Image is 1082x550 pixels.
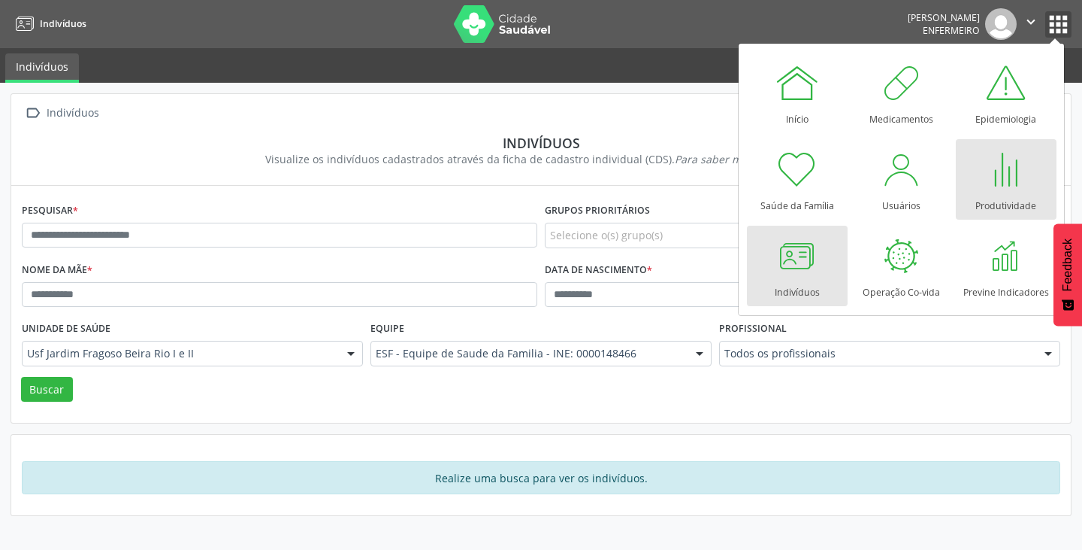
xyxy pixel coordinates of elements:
button:  [1017,8,1045,40]
span: Selecione o(s) grupo(s) [550,227,663,243]
a: Previne Indicadores [956,226,1056,306]
button: Feedback - Mostrar pesquisa [1053,223,1082,326]
i:  [22,102,44,124]
a: Epidemiologia [956,53,1056,133]
img: img [985,8,1017,40]
div: Indivíduos [32,135,1050,151]
label: Unidade de saúde [22,318,110,341]
div: Realize uma busca para ver os indivíduos. [22,461,1060,494]
span: Enfermeiro [923,24,980,37]
a: Operação Co-vida [851,226,952,306]
span: Indivíduos [40,17,86,30]
button: apps [1045,11,1071,38]
a:  Indivíduos [22,102,101,124]
a: Usuários [851,139,952,220]
a: Saúde da Família [747,139,848,220]
a: Início [747,53,848,133]
label: Profissional [719,318,787,341]
i:  [1023,14,1039,30]
i: Para saber mais, [675,152,818,166]
label: Pesquisar [22,199,78,223]
a: Produtividade [956,139,1056,220]
label: Equipe [370,318,404,341]
a: Indivíduos [5,53,79,83]
span: Feedback [1061,239,1074,291]
div: Visualize os indivíduos cadastrados através da ficha de cadastro individual (CDS). [32,151,1050,167]
label: Grupos prioritários [545,199,650,223]
a: Medicamentos [851,53,952,133]
a: Indivíduos [747,226,848,306]
button: Buscar [21,377,73,403]
span: Todos os profissionais [724,346,1029,361]
label: Nome da mãe [22,259,92,282]
div: [PERSON_NAME] [908,11,980,24]
span: ESF - Equipe de Saude da Familia - INE: 0000148466 [376,346,681,361]
span: Usf Jardim Fragoso Beira Rio I e II [27,346,332,361]
label: Data de nascimento [545,259,652,282]
div: Indivíduos [44,102,101,124]
a: Indivíduos [11,11,86,36]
